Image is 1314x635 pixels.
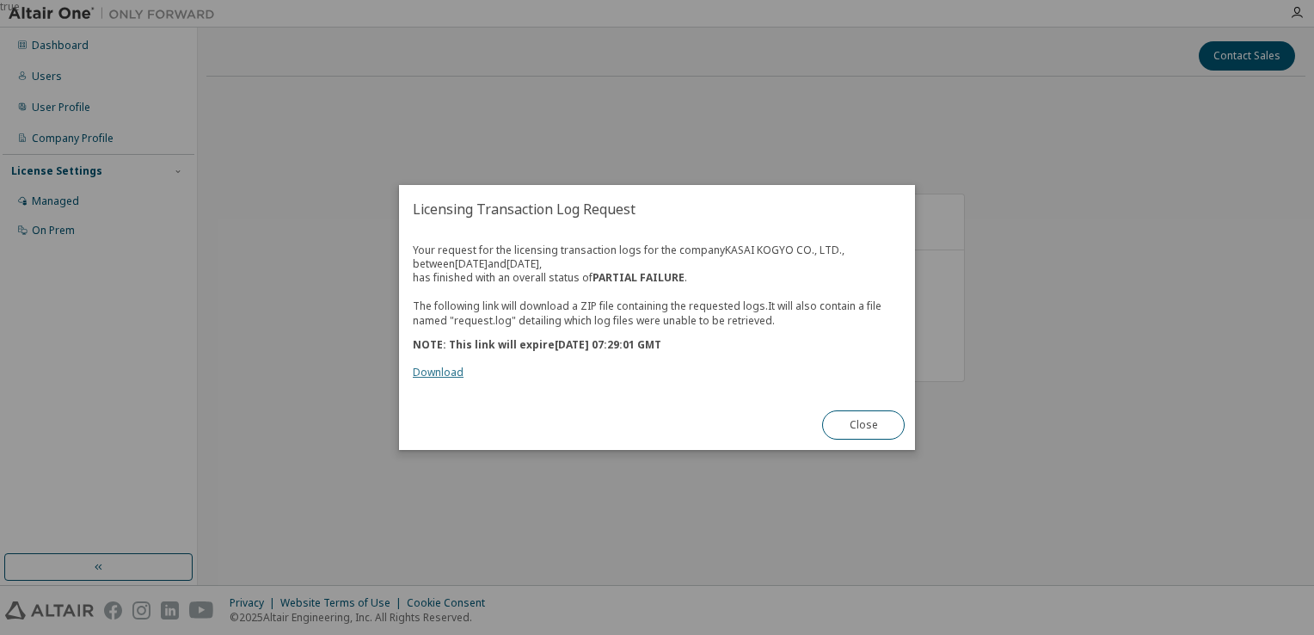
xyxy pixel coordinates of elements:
[822,410,905,440] button: Close
[413,337,661,352] b: NOTE: This link will expire [DATE] 07:29:01 GMT
[399,185,915,233] h2: Licensing Transaction Log Request
[593,270,685,285] b: PARTIAL FAILURE
[413,365,464,379] a: Download
[413,299,901,328] p: The following link will download a ZIP file containing the requested logs. It will also contain a...
[413,244,901,379] div: Your request for the licensing transaction logs for the company KASAI KOGYO CO., LTD. , between [...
